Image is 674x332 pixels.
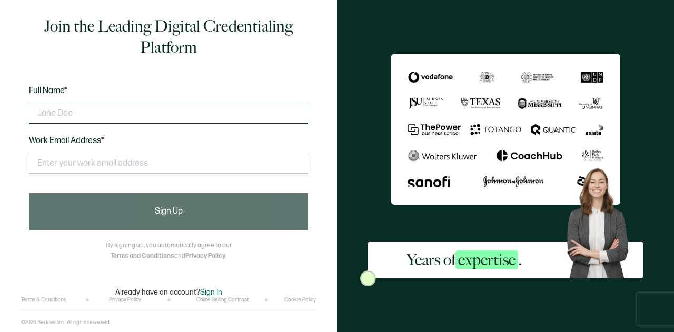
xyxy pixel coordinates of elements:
span: Full Name* [29,86,67,96]
span: expertise [455,250,518,269]
span: Sign Up [155,207,183,216]
input: Jane Doe [29,103,308,124]
a: Cookie Policy [284,297,316,303]
p: By signing up, you automatically agree to our and . [106,240,232,261]
img: Sertifier Signup - Years of <span class="strong-h">expertise</span>. [391,54,620,205]
input: Enter your work email address [29,153,308,174]
img: Sertifier Signup - Years of <span class="strong-h">expertise</span>. Hero [560,163,643,278]
span: Sign In [200,288,222,297]
a: Privacy Policy [109,297,141,303]
p: Already have an account? [115,288,222,297]
a: Online Selling Contract [196,297,249,303]
a: Privacy Policy [185,252,225,260]
span: Work Email Address* [29,136,104,146]
button: Sign Up [29,193,308,230]
a: Terms and Conditions [111,252,174,260]
p: ©2025 Sertifier Inc.. All rights reserved. [21,319,111,326]
h2: Years of . [407,249,522,270]
a: Terms & Conditions [21,297,66,303]
img: Sertifier Signup [360,270,376,286]
h1: Join the Leading Digital Credentialing Platform [29,16,308,58]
